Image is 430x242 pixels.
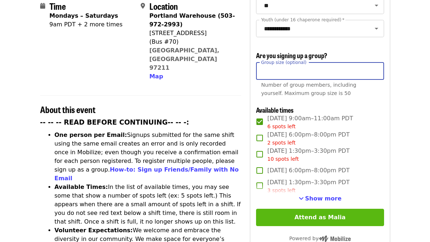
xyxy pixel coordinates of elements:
[141,3,145,9] i: map-marker-alt icon
[267,140,295,146] span: 2 spots left
[149,73,163,80] span: Map
[149,38,235,46] div: (Bus #70)
[149,72,163,81] button: Map
[149,12,235,28] strong: Portland Warehouse (503-972-2993)
[256,105,294,114] span: Available times
[55,131,127,138] strong: One person per Email:
[40,103,95,116] span: About this event
[267,114,353,130] span: [DATE] 9:00am–11:00am PDT
[267,166,349,175] span: [DATE] 6:00pm–8:00pm PDT
[267,147,349,163] span: [DATE] 1:30pm–3:30pm PDT
[256,209,384,226] button: Attend as Malia
[55,183,108,190] strong: Available Times:
[55,131,242,183] li: Signups submitted for the same shift using the same email creates an error and is only recorded o...
[40,118,189,126] strong: -- -- -- READ BEFORE CONTINUING-- -- -:
[261,18,344,22] label: Youth (under 16 chaperone required)
[305,195,342,202] span: Show more
[371,0,382,10] button: Open
[55,166,239,182] a: How-to: Sign up Friends/Family with No Email
[267,187,295,193] span: 3 spots left
[261,60,306,65] span: Group size (optional)
[149,29,235,38] div: [STREET_ADDRESS]
[299,194,342,203] button: See more timeslots
[55,227,133,234] strong: Volunteer Expectations:
[256,62,384,80] input: [object Object]
[149,47,220,71] a: [GEOGRAPHIC_DATA], [GEOGRAPHIC_DATA] 97211
[50,20,123,29] div: 9am PDT + 2 more times
[319,235,351,242] img: Powered by Mobilize
[267,130,349,147] span: [DATE] 6:00pm–8:00pm PDT
[289,235,351,241] span: Powered by
[371,23,382,34] button: Open
[55,183,242,226] li: In the list of available times, you may see some that show a number of spots left (ex: 5 spots le...
[267,178,349,194] span: [DATE] 1:30pm–3:30pm PDT
[261,82,356,96] span: Number of group members, including yourself. Maximum group size is 50
[50,12,118,19] strong: Mondays – Saturdays
[40,3,45,9] i: calendar icon
[267,124,295,129] span: 6 spots left
[267,156,299,162] span: 10 spots left
[256,51,327,60] span: Are you signing up a group?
